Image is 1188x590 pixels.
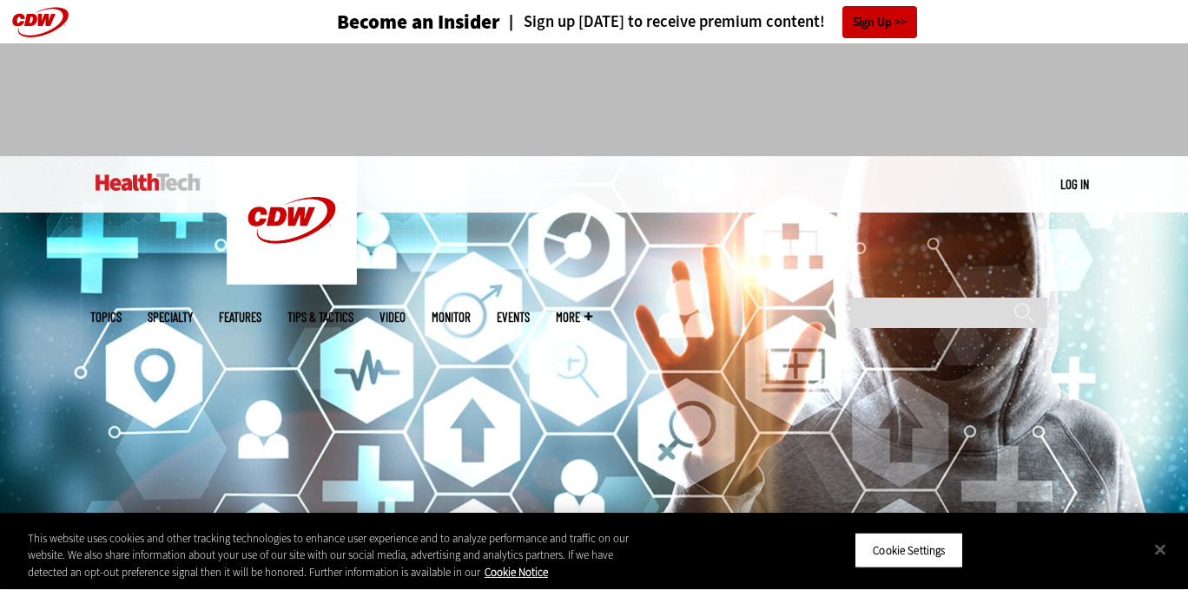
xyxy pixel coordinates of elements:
[379,311,406,324] a: Video
[497,311,530,324] a: Events
[842,6,917,38] a: Sign Up
[287,311,353,324] a: Tips & Tactics
[227,156,357,285] img: Home
[96,174,201,191] img: Home
[272,12,500,32] a: Become an Insider
[1141,530,1179,568] button: Close
[278,61,910,139] iframe: advertisement
[500,14,825,30] a: Sign up [DATE] to receive premium content!
[1060,175,1089,193] div: User menu
[227,271,357,289] a: CDW
[1060,176,1089,192] a: Log in
[148,311,193,324] span: Specialty
[28,530,653,581] div: This website uses cookies and other tracking technologies to enhance user experience and to analy...
[855,532,963,568] button: Cookie Settings
[485,565,548,580] a: More information about your privacy
[432,311,471,324] a: MonITor
[219,311,261,324] a: Features
[337,12,500,32] h3: Become an Insider
[90,311,122,324] span: Topics
[556,311,592,324] span: More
